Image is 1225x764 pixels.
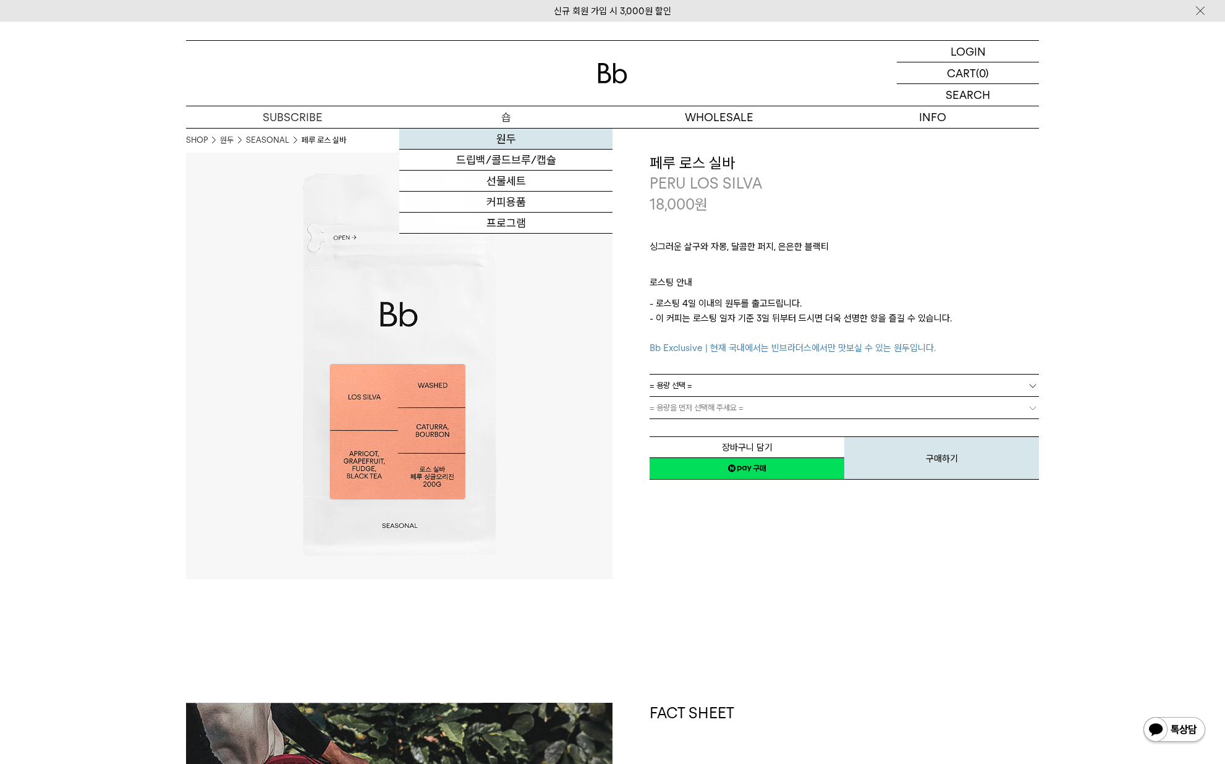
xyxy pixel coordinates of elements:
[1142,716,1206,745] img: 카카오톡 채널 1:1 채팅 버튼
[650,194,708,215] p: 18,000
[976,62,989,83] p: (0)
[186,153,612,579] img: 페루 로스 실바
[399,150,612,171] a: 드립백/콜드브루/캡슐
[844,436,1039,480] button: 구매하기
[598,63,627,83] img: 로고
[650,296,1039,355] p: - 로스팅 4일 이내의 원두를 출고드립니다. - 이 커피는 로스팅 일자 기준 3일 뒤부터 드시면 더욱 선명한 향을 즐길 수 있습니다.
[947,62,976,83] p: CART
[951,41,986,62] p: LOGIN
[897,62,1039,84] a: CART (0)
[186,134,208,146] a: SHOP
[302,134,346,146] li: 페루 로스 실바
[399,129,612,150] a: 원두
[695,195,708,213] span: 원
[946,84,990,106] p: SEARCH
[220,134,234,146] a: 원두
[650,457,844,480] a: 새창
[650,436,844,458] button: 장바구니 담기
[650,153,1039,174] h3: 페루 로스 실바
[650,397,744,418] span: = 용량을 먼저 선택해 주세요 =
[399,213,612,234] a: 프로그램
[399,192,612,213] a: 커피용품
[650,239,1039,260] p: 싱그러운 살구와 자몽, 달콤한 퍼지, 은은한 블랙티
[650,342,936,354] span: Bb Exclusive | 현재 국내에서는 빈브라더스에서만 맛보실 수 있는 원두입니다.
[650,260,1039,275] p: ㅤ
[897,41,1039,62] a: LOGIN
[554,6,671,17] a: 신규 회원 가입 시 3,000원 할인
[246,134,289,146] a: SEASONAL
[612,106,826,128] p: WHOLESALE
[650,275,1039,296] p: 로스팅 안내
[186,106,399,128] a: SUBSCRIBE
[399,106,612,128] a: 숍
[650,173,1039,194] p: PERU LOS SILVA
[399,171,612,192] a: 선물세트
[826,106,1039,128] p: INFO
[650,375,692,396] span: = 용량 선택 =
